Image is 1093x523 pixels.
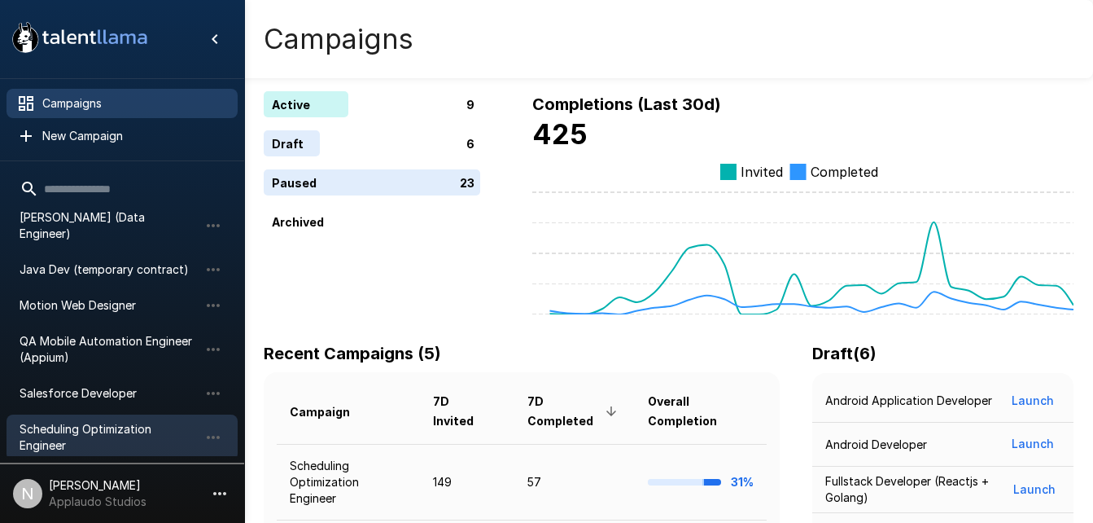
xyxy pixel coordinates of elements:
b: Completions (Last 30d) [532,94,721,114]
p: 9 [466,96,474,113]
h4: Campaigns [264,22,413,56]
b: Recent Campaigns (5) [264,344,441,363]
td: Scheduling Optimization Engineer [277,444,420,520]
b: 425 [532,117,588,151]
button: Launch [1005,429,1060,459]
p: 6 [466,135,474,152]
span: 7D Completed [527,392,621,431]
p: 23 [460,174,474,191]
b: 31% [731,475,754,489]
p: Android Developer [825,437,927,453]
span: Overall Completion [648,392,754,431]
td: 57 [514,444,634,520]
span: 7D Invited [433,392,501,431]
p: Fullstack Developer (Reactjs + Golang) [825,473,1008,506]
button: Launch [1008,475,1060,505]
span: Campaign [290,402,371,422]
td: 149 [420,444,514,520]
b: Draft ( 6 ) [812,344,877,363]
button: Launch [1005,386,1060,416]
p: Android Application Developer [825,393,992,409]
